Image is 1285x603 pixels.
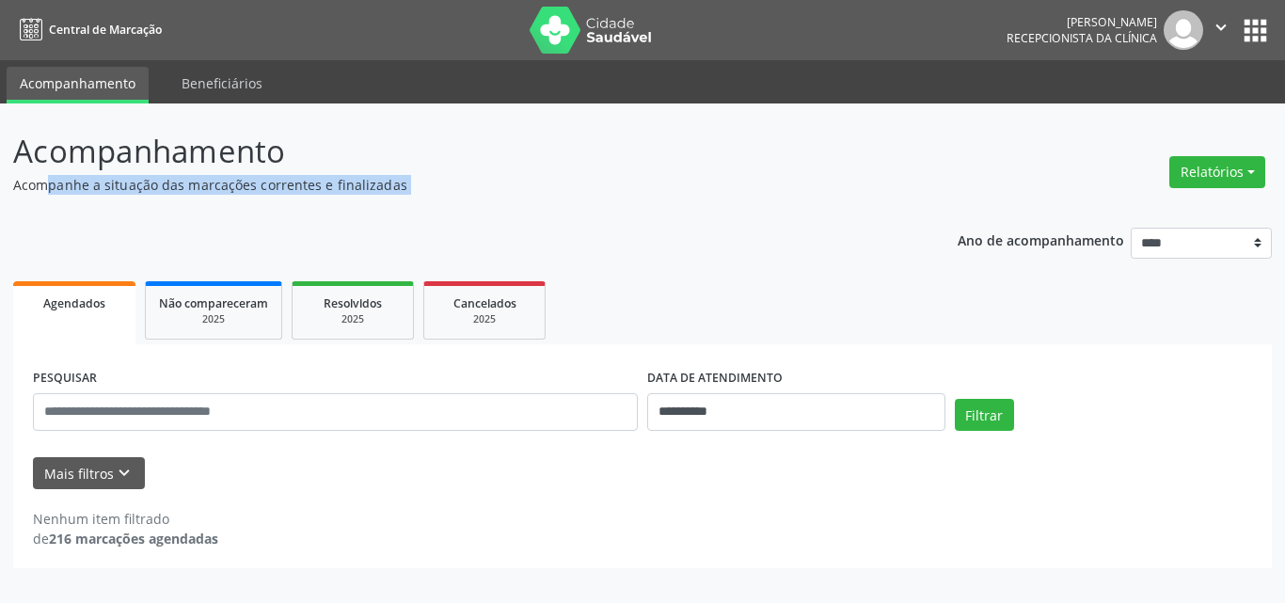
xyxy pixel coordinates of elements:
[43,295,105,311] span: Agendados
[33,457,145,490] button: Mais filtroskeyboard_arrow_down
[13,175,895,195] p: Acompanhe a situação das marcações correntes e finalizadas
[33,364,97,393] label: PESQUISAR
[306,312,400,326] div: 2025
[114,463,135,484] i: keyboard_arrow_down
[453,295,516,311] span: Cancelados
[13,128,895,175] p: Acompanhamento
[437,312,531,326] div: 2025
[168,67,276,100] a: Beneficiários
[159,312,268,326] div: 2025
[647,364,783,393] label: DATA DE ATENDIMENTO
[13,14,162,45] a: Central de Marcação
[958,228,1124,251] p: Ano de acompanhamento
[324,295,382,311] span: Resolvidos
[49,530,218,547] strong: 216 marcações agendadas
[49,22,162,38] span: Central de Marcação
[1211,17,1231,38] i: 
[1007,30,1157,46] span: Recepcionista da clínica
[7,67,149,103] a: Acompanhamento
[1007,14,1157,30] div: [PERSON_NAME]
[1164,10,1203,50] img: img
[1203,10,1239,50] button: 
[1239,14,1272,47] button: apps
[1169,156,1265,188] button: Relatórios
[33,529,218,548] div: de
[159,295,268,311] span: Não compareceram
[955,399,1014,431] button: Filtrar
[33,509,218,529] div: Nenhum item filtrado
